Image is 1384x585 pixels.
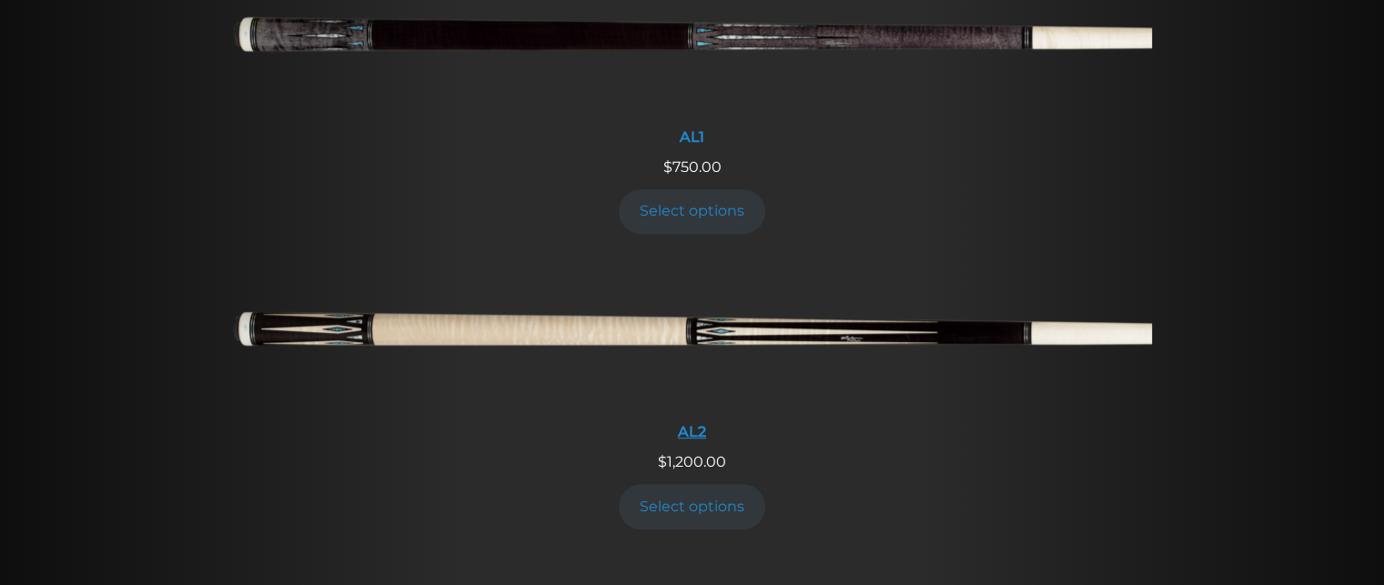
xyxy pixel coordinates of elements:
[233,128,1152,146] div: AL1
[658,453,726,470] span: 1,200.00
[619,484,766,529] a: Add to cart: “AL2”
[658,453,667,470] span: $
[619,189,766,234] a: Add to cart: “AL1”
[233,259,1152,451] a: AL2 AL2
[663,158,722,176] span: 750.00
[233,423,1152,440] div: AL2
[233,259,1152,412] img: AL2
[663,158,672,176] span: $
